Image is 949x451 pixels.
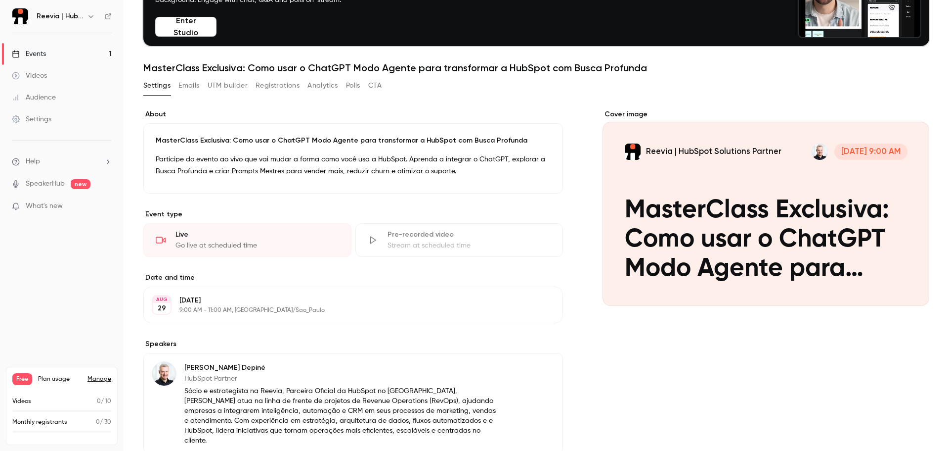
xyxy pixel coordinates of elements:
p: / 30 [96,418,111,427]
li: help-dropdown-opener [12,156,112,167]
div: AUG [153,296,171,303]
span: What's new [26,201,63,211]
p: [DATE] [179,296,511,305]
p: Participe do evento ao vivo que vai mudar a forma como você usa a HubSpot. Aprenda a integrar o C... [156,153,551,177]
div: Settings [12,114,51,124]
button: Registrations [256,78,300,94]
p: HubSpot Partner [184,374,499,384]
button: Emails [178,78,199,94]
div: LiveGo live at scheduled time [143,223,351,257]
div: Pre-recorded videoStream at scheduled time [355,223,563,257]
button: CTA [368,78,382,94]
label: Date and time [143,273,563,283]
h1: MasterClass Exclusiva: Como usar o ChatGPT Modo Agente para transformar a HubSpot com Busca Profunda [143,62,929,74]
p: Event type [143,209,563,219]
a: Manage [87,375,111,383]
p: 29 [158,303,166,313]
p: [PERSON_NAME] Depiné [184,363,499,373]
p: 9:00 AM - 11:00 AM, [GEOGRAPHIC_DATA]/Sao_Paulo [179,306,511,314]
img: Reevia | HubSpot Solutions Partner [12,8,28,24]
div: Live [175,230,339,240]
div: Events [12,49,46,59]
span: 0 [97,399,101,404]
p: Videos [12,397,31,406]
button: Polls [346,78,360,94]
a: SpeakerHub [26,179,65,189]
div: Stream at scheduled time [388,241,551,251]
label: Speakers [143,339,563,349]
label: Cover image [603,109,929,119]
h6: Reevia | HubSpot Solutions Partner [37,11,83,21]
span: new [71,179,90,189]
p: / 10 [97,397,111,406]
div: Audience [12,93,56,102]
div: Pre-recorded video [388,230,551,240]
img: Juliano Depiné [152,362,176,386]
iframe: Noticeable Trigger [100,202,112,211]
button: UTM builder [208,78,248,94]
p: Monthly registrants [12,418,67,427]
p: MasterClass Exclusiva: Como usar o ChatGPT Modo Agente para transformar a HubSpot com Busca Profunda [156,136,551,146]
span: Help [26,156,40,167]
p: Sócio e estrategista na Reevia, Parceira Oficial da HubSpot no [GEOGRAPHIC_DATA], [PERSON_NAME] a... [184,386,499,446]
button: Analytics [307,78,338,94]
section: Cover image [603,109,929,306]
span: 0 [96,419,100,425]
button: Enter Studio [155,17,216,37]
div: Videos [12,71,47,81]
span: Plan usage [38,375,82,383]
button: Settings [143,78,171,94]
label: About [143,109,563,119]
span: Free [12,373,32,385]
div: Go live at scheduled time [175,241,339,251]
